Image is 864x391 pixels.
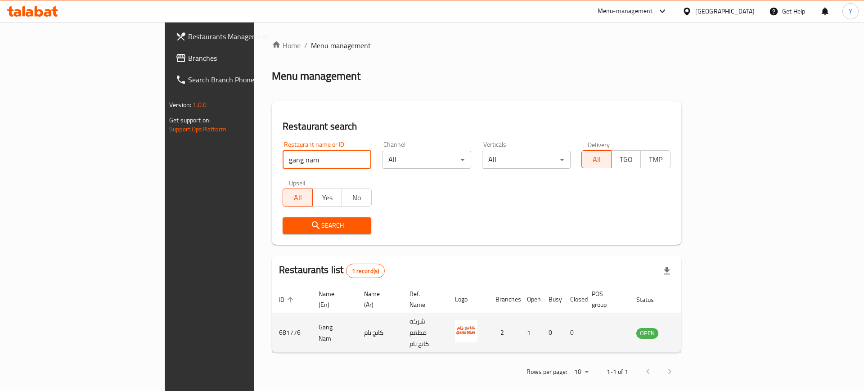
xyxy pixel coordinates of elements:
[169,99,191,111] span: Version:
[188,74,302,85] span: Search Branch Phone
[272,40,681,51] nav: breadcrumb
[193,99,207,111] span: 1.0.0
[482,151,571,169] div: All
[676,286,707,313] th: Action
[588,141,610,148] label: Delivery
[364,288,391,310] span: Name (Ar)
[168,69,309,90] a: Search Branch Phone
[312,189,342,207] button: Yes
[607,366,628,378] p: 1-1 of 1
[382,151,471,169] div: All
[168,47,309,69] a: Branches
[346,267,385,275] span: 1 record(s)
[455,320,477,342] img: Gang Nam
[571,365,592,379] div: Rows per page:
[311,313,357,353] td: Gang Nam
[592,288,618,310] span: POS group
[346,264,385,278] div: Total records count
[644,153,667,166] span: TMP
[563,286,585,313] th: Closed
[615,153,638,166] span: TGO
[563,313,585,353] td: 0
[656,260,678,282] div: Export file
[636,294,666,305] span: Status
[409,288,437,310] span: Ref. Name
[316,191,339,204] span: Yes
[283,217,371,234] button: Search
[272,286,707,353] table: enhanced table
[279,294,296,305] span: ID
[168,26,309,47] a: Restaurants Management
[289,180,306,186] label: Upsell
[188,31,302,42] span: Restaurants Management
[526,366,567,378] p: Rows per page:
[402,313,448,353] td: شركه مطعم كانج نام
[342,189,372,207] button: No
[272,69,360,83] h2: Menu management
[695,6,755,16] div: [GEOGRAPHIC_DATA]
[283,189,313,207] button: All
[346,191,368,204] span: No
[636,328,658,338] span: OPEN
[283,120,670,133] h2: Restaurant search
[319,288,346,310] span: Name (En)
[640,150,670,168] button: TMP
[581,150,612,168] button: All
[279,263,385,278] h2: Restaurants list
[357,313,402,353] td: كانج نام
[636,328,658,339] div: OPEN
[188,53,302,63] span: Branches
[488,286,520,313] th: Branches
[287,191,309,204] span: All
[520,286,541,313] th: Open
[283,151,371,169] input: Search for restaurant name or ID..
[169,123,226,135] a: Support.OpsPlatform
[448,286,488,313] th: Logo
[585,153,608,166] span: All
[849,6,852,16] span: Y
[541,313,563,353] td: 0
[611,150,641,168] button: TGO
[169,114,211,126] span: Get support on:
[541,286,563,313] th: Busy
[311,40,371,51] span: Menu management
[598,6,653,17] div: Menu-management
[520,313,541,353] td: 1
[488,313,520,353] td: 2
[290,220,364,231] span: Search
